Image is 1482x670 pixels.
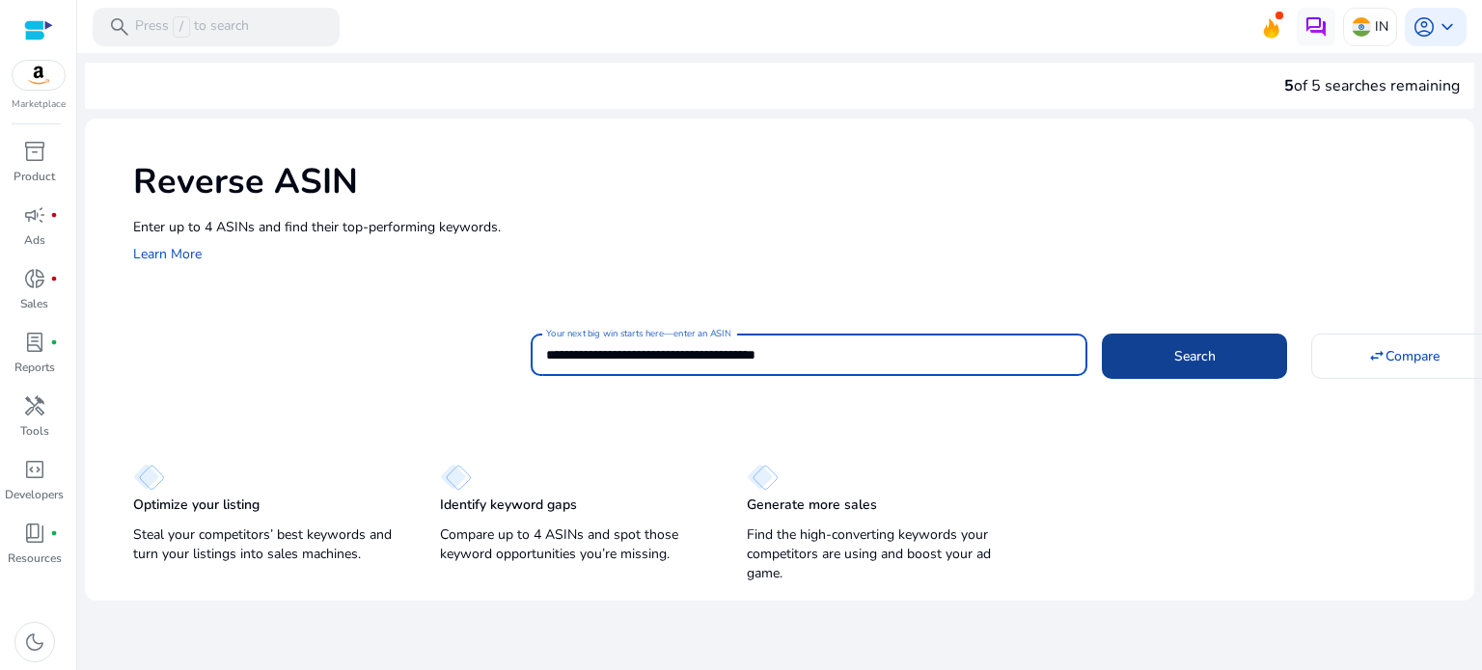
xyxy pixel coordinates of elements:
img: diamond.svg [440,464,472,491]
h1: Reverse ASIN [133,161,1455,202]
p: Find the high-converting keywords your competitors are using and boost your ad game. [747,525,1015,583]
p: Enter up to 4 ASINs and find their top-performing keywords. [133,217,1455,237]
span: Search [1174,346,1216,366]
span: / [173,16,190,38]
p: Reports [14,359,55,376]
p: Resources [8,549,62,567]
span: book_4 [23,522,46,545]
span: lab_profile [23,331,46,354]
span: campaign [23,203,46,227]
mat-icon: swap_horiz [1368,347,1386,364]
p: Optimize your listing [133,496,260,515]
p: Tools [20,422,49,440]
mat-label: Your next big win starts here—enter an ASIN [546,327,730,340]
img: diamond.svg [133,464,165,491]
span: account_circle [1413,15,1436,39]
span: fiber_manual_record [50,338,58,346]
span: search [108,15,131,39]
span: code_blocks [23,458,46,481]
span: Compare [1386,346,1440,366]
img: diamond.svg [747,464,779,491]
p: Compare up to 4 ASINs and spot those keyword opportunities you’re missing. [440,525,708,564]
img: in.svg [1352,17,1371,37]
span: handyman [23,394,46,417]
span: keyboard_arrow_down [1436,15,1459,39]
img: amazon.svg [13,61,65,90]
p: Product [14,168,55,185]
span: inventory_2 [23,140,46,163]
p: Press to search [135,16,249,38]
p: Steal your competitors’ best keywords and turn your listings into sales machines. [133,525,401,564]
p: IN [1375,10,1388,43]
p: Developers [5,486,64,503]
span: 5 [1284,75,1294,96]
span: fiber_manual_record [50,529,58,537]
p: Identify keyword gaps [440,496,577,515]
p: Ads [24,231,45,249]
p: Sales [20,295,48,312]
span: fiber_manual_record [50,211,58,219]
a: Learn More [133,245,202,263]
span: fiber_manual_record [50,275,58,282]
p: Generate more sales [747,496,877,515]
button: Search [1102,334,1287,378]
span: donut_small [23,267,46,290]
span: dark_mode [23,630,46,654]
p: Marketplace [12,97,66,112]
div: of 5 searches remaining [1284,74,1460,97]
